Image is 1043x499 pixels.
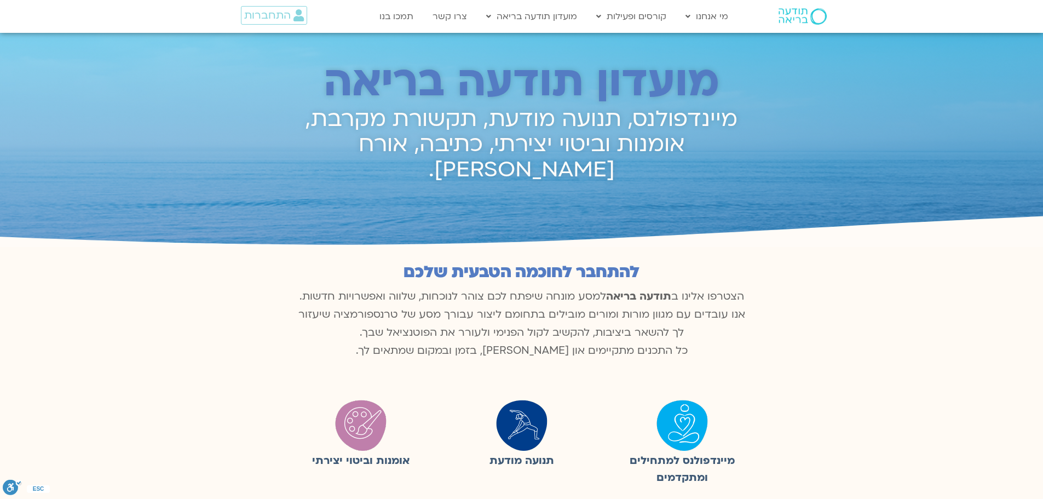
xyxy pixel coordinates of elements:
a: מי אנחנו [680,6,734,27]
img: תודעה בריאה [779,8,827,25]
h2: מועדון תודעה בריאה [291,58,752,106]
a: מועדון תודעה בריאה [481,6,583,27]
figcaption: תנועה מודעת [447,452,596,469]
h2: להתחבר לחוכמה הטבעית שלכם [292,263,752,282]
figcaption: אומנות וביטוי יצירתי [286,452,436,469]
h2: מיינדפולנס, תנועה מודעת, תקשורת מקרבת, אומנות וביטוי יצירתי, כתיבה, אורח [PERSON_NAME]. [291,107,752,182]
a: קורסים ופעילות [591,6,672,27]
a: צרו קשר [427,6,472,27]
span: התחברות [244,9,291,21]
figcaption: מיינדפולנס למתחילים ומתקדמים [607,452,757,486]
a: התחברות [241,6,307,25]
p: הצטרפו אלינו ב למסע מונחה שיפתח לכם צוהר לנוכחות, שלווה ואפשרויות חדשות. אנו עובדים עם מגוון מורו... [292,288,752,360]
a: תמכו בנו [374,6,419,27]
b: תודעה בריאה [606,289,671,303]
